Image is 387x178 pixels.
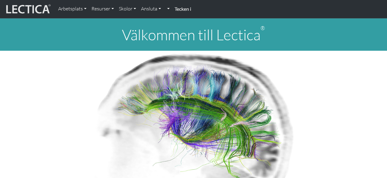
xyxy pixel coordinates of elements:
[89,2,116,15] a: Resurser
[260,25,265,31] sup: ®
[172,2,194,16] a: Tecken i
[175,6,191,12] strong: Tecken i
[56,2,89,15] a: Arbetsplats
[116,2,139,15] a: Skolor
[5,3,51,15] img: lecticalive
[122,26,260,44] font: Välkommen till Lectica
[139,2,163,15] a: Ansluta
